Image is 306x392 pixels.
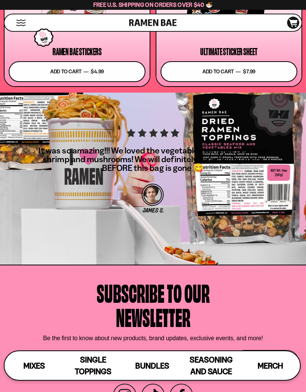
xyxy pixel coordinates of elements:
p: Be the first to know about new products, brand updates, exclusive events, and more! [43,335,263,342]
span: Free U.S. Shipping on Orders over $40 🍜 [93,1,213,8]
h4: Subscribe to our newsletter [97,280,210,328]
button: Add to cart — $4.99 [9,61,145,82]
div: Ramen Bae Stickers [53,47,102,56]
button: Add to cart — $7.99 [161,61,297,82]
div: Ultimate Sticker Sheet [200,47,258,56]
button: Mobile Menu Trigger [16,20,26,26]
p: It was so amazing!!! We loved the vegetables with the bite size shrimp and mushrooms! We will def... [32,146,274,172]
